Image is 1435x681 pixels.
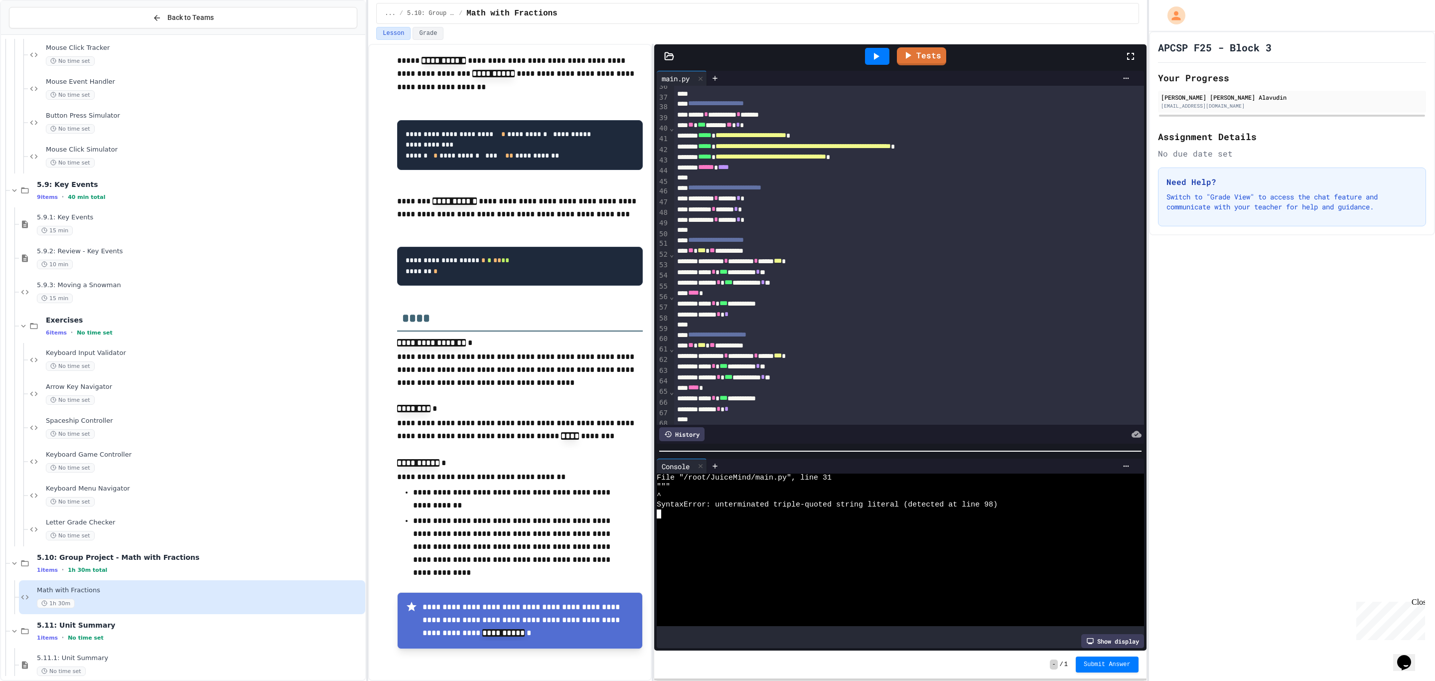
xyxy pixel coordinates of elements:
[1166,192,1418,212] p: Switch to "Grade View" to access the chat feature and communicate with your teacher for help and ...
[657,355,669,365] div: 62
[657,271,669,281] div: 54
[46,112,363,120] span: Button Press Simulator
[657,344,669,355] div: 61
[4,4,69,63] div: Chat with us now!Close
[46,158,95,168] span: No time set
[657,483,670,492] span: """
[657,376,669,387] div: 64
[1352,598,1425,640] iframe: chat widget
[657,260,669,271] div: 53
[1161,93,1423,102] div: [PERSON_NAME] [PERSON_NAME] Alavudin
[657,459,707,474] div: Console
[657,324,669,334] div: 59
[37,194,58,200] span: 9 items
[657,292,669,303] div: 56
[46,395,95,405] span: No time set
[37,586,363,595] span: Math with Fractions
[46,531,95,540] span: No time set
[46,429,95,439] span: No time set
[37,567,58,573] span: 1 items
[1161,102,1423,110] div: [EMAIL_ADDRESS][DOMAIN_NAME]
[46,56,95,66] span: No time set
[669,345,674,353] span: Fold line
[1157,4,1188,27] div: My Account
[669,293,674,301] span: Fold line
[37,247,363,256] span: 5.9.2: Review - Key Events
[46,463,95,473] span: No time set
[657,387,669,397] div: 65
[37,654,363,663] span: 5.11.1: Unit Summary
[657,145,669,156] div: 42
[657,208,669,218] div: 48
[657,166,669,176] div: 44
[657,229,669,239] div: 50
[657,282,669,292] div: 55
[657,501,998,510] span: SyntaxError: unterminated triple-quoted string literal (detected at line 98)
[657,492,661,501] span: ^
[37,213,363,222] span: 5.9.1: Key Events
[9,7,357,28] button: Back to Teams
[1158,130,1426,144] h2: Assignment Details
[62,193,64,201] span: •
[1158,71,1426,85] h2: Your Progress
[657,366,669,376] div: 63
[37,635,58,641] span: 1 items
[657,398,669,408] div: 66
[1076,657,1139,673] button: Submit Answer
[657,82,669,92] div: 36
[37,226,73,235] span: 15 min
[657,156,669,166] div: 43
[466,7,557,19] span: Math with Fractions
[1064,661,1068,669] span: 1
[46,451,363,459] span: Keyboard Game Controller
[657,408,669,419] div: 67
[657,186,669,197] div: 46
[657,419,669,429] div: 68
[46,383,363,391] span: Arrow Key Navigator
[657,71,707,86] div: main.py
[46,78,363,86] span: Mouse Event Handler
[46,485,363,493] span: Keyboard Menu Navigator
[1158,148,1426,160] div: No due date set
[37,553,363,562] span: 5.10: Group Project - Math with Fractions
[1060,661,1063,669] span: /
[669,124,674,132] span: Fold line
[1393,641,1425,671] iframe: chat widget
[68,635,104,641] span: No time set
[385,9,396,17] span: ...
[657,314,669,324] div: 58
[62,566,64,574] span: •
[46,124,95,134] span: No time set
[46,518,363,527] span: Letter Grade Checker
[46,361,95,371] span: No time set
[62,634,64,642] span: •
[657,461,695,472] div: Console
[77,330,113,336] span: No time set
[1050,660,1057,670] span: -
[657,239,669,249] div: 51
[376,27,411,40] button: Lesson
[1081,634,1144,648] div: Show display
[37,281,363,290] span: 5.9.3: Moving a Snowman
[657,102,669,113] div: 38
[657,113,669,124] div: 39
[657,218,669,229] div: 49
[37,667,86,676] span: No time set
[46,90,95,100] span: No time set
[657,197,669,208] div: 47
[657,474,832,483] span: File "/root/JuiceMind/main.py", line 31
[657,303,669,313] div: 57
[46,316,363,325] span: Exercises
[657,73,695,84] div: main.py
[669,250,674,258] span: Fold line
[459,9,462,17] span: /
[46,146,363,154] span: Mouse Click Simulator
[659,427,705,441] div: History
[657,134,669,145] div: 41
[46,417,363,425] span: Spaceship Controller
[400,9,403,17] span: /
[407,9,455,17] span: 5.10: Group Project - Math with Fractions
[37,260,73,269] span: 10 min
[1166,176,1418,188] h3: Need Help?
[71,329,73,337] span: •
